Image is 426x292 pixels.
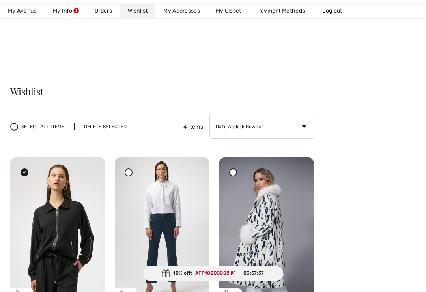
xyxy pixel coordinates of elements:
[10,86,314,96] h3: Wishlist
[243,270,264,277] span: 03:57:57
[45,4,87,18] a: My Info
[183,123,203,131] span: 4 Items
[162,269,170,277] img: Gift.svg
[143,266,284,281] div: 10% off:
[120,4,155,18] a: Wishlist
[155,4,208,18] a: My Addresses
[21,123,65,130] span: Select All Items
[249,4,313,18] a: Payment Methods
[74,123,136,130] div: Delete Selected
[8,7,37,15] span: My Avenue
[195,270,230,276] ins: AFP102DCB08
[314,4,358,18] a: Log out
[87,4,120,18] a: Orders
[208,4,249,18] a: My Closet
